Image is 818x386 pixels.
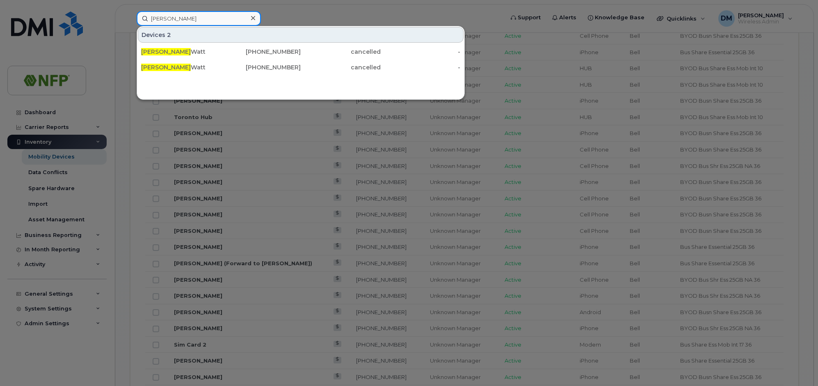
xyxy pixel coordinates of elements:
[167,31,171,39] span: 2
[141,48,191,55] span: [PERSON_NAME]
[381,63,461,71] div: -
[221,63,301,71] div: [PHONE_NUMBER]
[141,48,221,56] div: Watt
[381,48,461,56] div: -
[141,64,191,71] span: [PERSON_NAME]
[301,63,381,71] div: cancelled
[141,63,221,71] div: Watt
[301,48,381,56] div: cancelled
[138,27,464,43] div: Devices
[138,44,464,59] a: [PERSON_NAME]Watt[PHONE_NUMBER]cancelled-
[137,11,261,26] input: Find something...
[221,48,301,56] div: [PHONE_NUMBER]
[138,60,464,75] a: [PERSON_NAME]Watt[PHONE_NUMBER]cancelled-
